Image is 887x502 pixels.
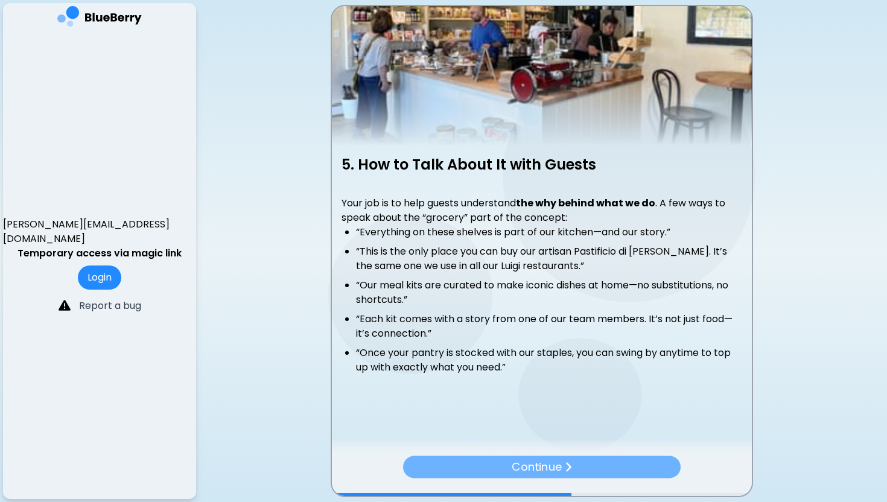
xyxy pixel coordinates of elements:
[516,196,655,210] strong: the why behind what we do
[78,265,121,290] button: Login
[356,346,742,375] li: “Once your pantry is stocked with our staples, you can swing by anytime to top up with exactly wh...
[356,225,742,240] li: “Everything on these shelves is part of our kitchen—and our story.”
[59,299,71,311] img: file icon
[342,155,742,174] h3: 5. How to Talk About It with Guests
[356,244,742,273] li: “This is the only place you can buy our artisan Pastificio di [PERSON_NAME]. It’s the same one we...
[356,312,742,341] li: “Each kit comes with a story from one of our team members. It’s not just food—it’s connection.”
[356,278,742,307] li: “Our meal kits are curated to make iconic dishes at home—no substitutions, no shortcuts.”
[3,217,196,246] p: [PERSON_NAME][EMAIL_ADDRESS][DOMAIN_NAME]
[512,458,562,475] p: Continue
[79,299,141,313] p: Report a bug
[17,246,182,261] p: Temporary access via magic link
[342,196,742,225] p: Your job is to help guests understand . A few ways to speak about the “grocery” part of the concept:
[57,6,142,31] img: company logo
[564,461,571,473] img: file icon
[78,270,121,284] a: Login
